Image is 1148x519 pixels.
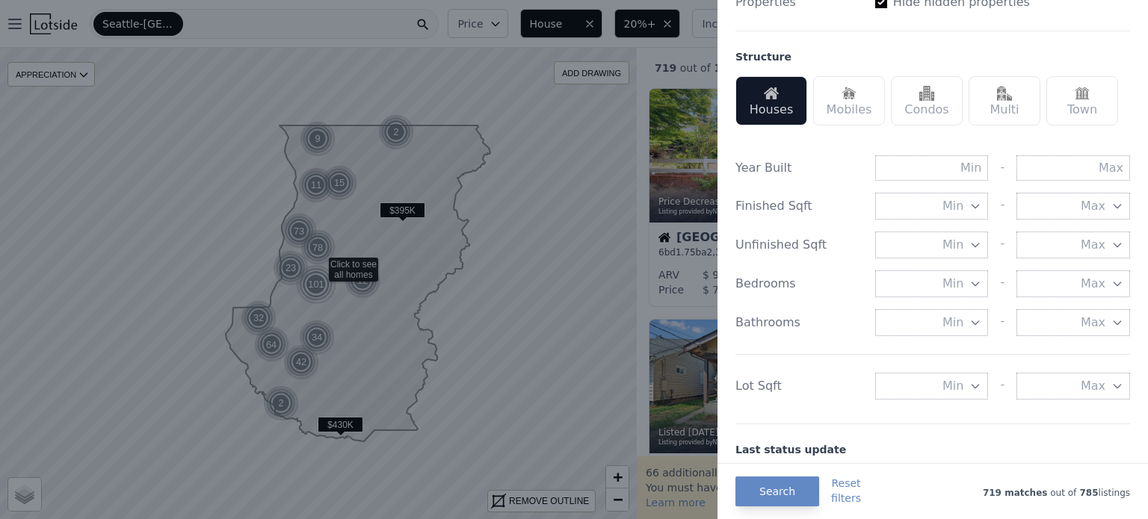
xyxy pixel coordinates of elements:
[735,275,863,293] div: Bedrooms
[735,76,807,125] div: Houses
[1000,155,1004,181] div: -
[1081,275,1105,293] span: Max
[1000,193,1004,220] div: -
[983,488,1048,498] span: 719 matches
[831,476,861,506] button: Resetfilters
[919,86,934,101] img: Condos
[1016,270,1130,297] button: Max
[1081,377,1105,395] span: Max
[735,236,863,254] div: Unfinished Sqft
[875,270,989,297] button: Min
[875,193,989,220] button: Min
[891,76,963,125] div: Condos
[1000,309,1004,336] div: -
[735,377,863,395] div: Lot Sqft
[735,442,1130,457] div: Last status update
[842,86,857,101] img: Mobiles
[942,236,963,254] span: Min
[942,275,963,293] span: Min
[735,159,863,177] div: Year Built
[1016,231,1130,258] button: Max
[1075,86,1090,101] img: Town
[1016,193,1130,220] button: Max
[735,314,863,332] div: Bathrooms
[1081,314,1105,332] span: Max
[875,231,989,258] button: Min
[997,86,1012,101] img: Multi
[1000,231,1004,258] div: -
[813,76,885,125] div: Mobiles
[1081,236,1105,254] span: Max
[1000,373,1004,400] div: -
[1016,309,1130,336] button: Max
[942,377,963,395] span: Min
[1046,76,1118,125] div: Town
[735,476,819,506] button: Search
[969,76,1040,125] div: Multi
[1016,155,1130,181] input: Max
[735,197,863,215] div: Finished Sqft
[942,314,963,332] span: Min
[1000,270,1004,297] div: -
[1081,197,1105,215] span: Max
[861,484,1130,499] div: out of listings
[1076,488,1098,498] span: 785
[735,49,791,64] div: Structure
[875,373,989,400] button: Min
[875,155,989,181] input: Min
[942,197,963,215] span: Min
[764,86,779,101] img: Houses
[1016,373,1130,400] button: Max
[875,309,989,336] button: Min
